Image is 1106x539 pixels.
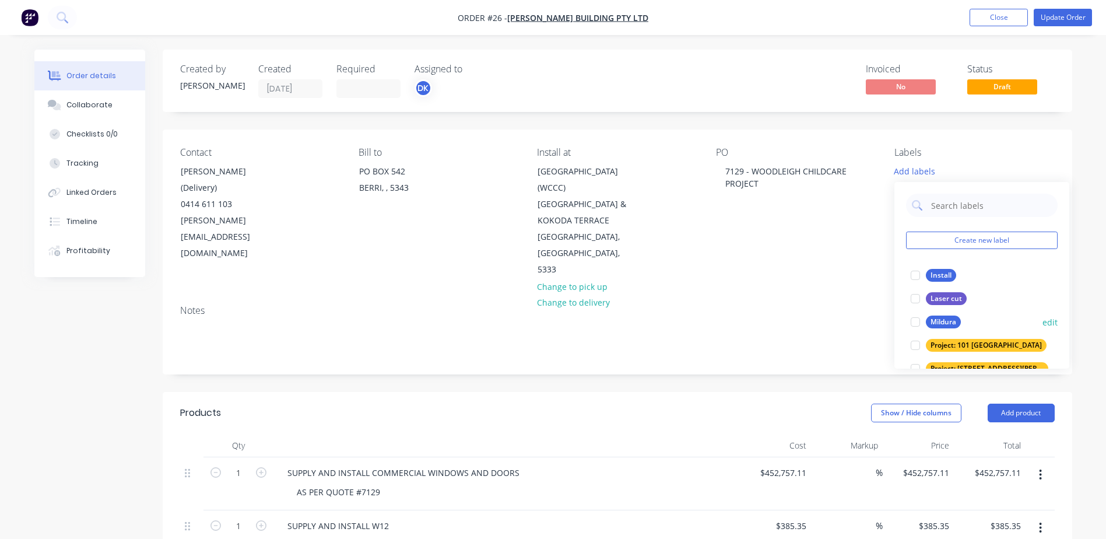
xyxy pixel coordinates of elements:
div: [PERSON_NAME] (Delivery)0414 611 103[PERSON_NAME][EMAIL_ADDRESS][DOMAIN_NAME] [171,163,287,262]
div: Mildura [926,316,961,328]
div: [PERSON_NAME] [180,79,244,92]
span: Order #26 - [458,12,507,23]
div: Tracking [66,158,99,169]
div: Total [954,434,1026,457]
div: Price [883,434,954,457]
div: 0414 611 103 [181,196,278,212]
div: AS PER QUOTE #7129 [287,484,389,501]
button: Change to delivery [531,295,616,310]
button: Mildura [906,314,965,330]
div: 7129 - WOODLEIGH CHILDCARE PROJECT [716,163,862,192]
div: Qty [203,434,273,457]
div: Install [926,269,956,282]
div: Products [180,406,221,420]
button: Timeline [34,207,145,236]
div: [PERSON_NAME][EMAIL_ADDRESS][DOMAIN_NAME] [181,212,278,261]
div: Assigned to [415,64,531,75]
div: Cost [740,434,812,457]
button: Order details [34,61,145,90]
button: Laser cut [906,290,971,307]
button: Linked Orders [34,178,145,207]
div: [GEOGRAPHIC_DATA] (WCCC) [GEOGRAPHIC_DATA] & KOKODA TERRACE [538,163,634,229]
div: Markup [811,434,883,457]
div: [PERSON_NAME] (Delivery) [181,163,278,196]
div: Required [336,64,401,75]
div: SUPPLY AND INSTALL COMMERCIAL WINDOWS AND DOORS [278,464,529,481]
div: [GEOGRAPHIC_DATA] (WCCC) [GEOGRAPHIC_DATA] & KOKODA TERRACE[GEOGRAPHIC_DATA], [GEOGRAPHIC_DATA], ... [528,163,644,278]
span: % [876,519,883,533]
button: Project: 101 [GEOGRAPHIC_DATA] [906,337,1051,353]
button: Add product [988,404,1055,422]
button: Collaborate [34,90,145,120]
div: PO BOX 542BERRI, , 5343 [349,163,466,200]
div: PO BOX 542 [359,163,456,180]
a: [PERSON_NAME] BUILDING PTY LTD [507,12,648,23]
div: Bill to [359,147,518,158]
div: PO [716,147,876,158]
div: Created by [180,64,244,75]
button: Show / Hide columns [871,404,961,422]
button: Install [906,267,961,283]
button: edit [1042,316,1058,328]
div: Install at [537,147,697,158]
button: Create new label [906,232,1058,249]
button: Profitability [34,236,145,265]
button: DK [415,79,432,97]
div: Collaborate [66,100,113,110]
span: No [866,79,936,94]
div: Project: [STREET_ADDRESS][PERSON_NAME] [926,362,1048,375]
div: Project: 101 [GEOGRAPHIC_DATA] [926,339,1047,352]
button: Update Order [1034,9,1092,26]
div: Created [258,64,322,75]
div: [GEOGRAPHIC_DATA], [GEOGRAPHIC_DATA], 5333 [538,229,634,278]
button: Checklists 0/0 [34,120,145,149]
input: Search labels [930,194,1052,217]
div: Invoiced [866,64,953,75]
div: BERRI, , 5343 [359,180,456,196]
div: Profitability [66,246,110,256]
button: Tracking [34,149,145,178]
span: Draft [967,79,1037,94]
div: Labels [894,147,1054,158]
div: SUPPLY AND INSTALL W12 [278,517,398,534]
div: Checklists 0/0 [66,129,118,139]
span: % [876,466,883,480]
div: Laser cut [926,292,967,305]
button: Close [970,9,1028,26]
div: Linked Orders [66,187,117,198]
div: Order details [66,71,116,81]
button: Project: [STREET_ADDRESS][PERSON_NAME] [906,360,1053,377]
div: Contact [180,147,340,158]
button: Change to pick up [531,278,613,294]
div: Notes [180,305,1055,316]
div: Timeline [66,216,97,227]
img: Factory [21,9,38,26]
button: Add labels [888,163,942,178]
div: Status [967,64,1055,75]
